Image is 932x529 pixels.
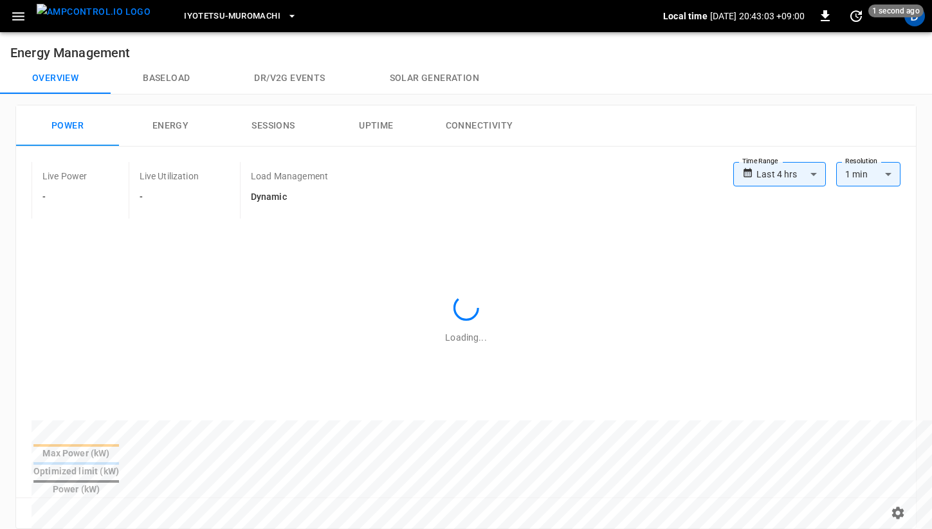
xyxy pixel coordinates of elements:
[16,105,119,147] button: Power
[710,10,805,22] p: [DATE] 20:43:03 +09:00
[42,170,87,183] p: Live Power
[119,105,222,147] button: Energy
[325,105,428,147] button: Uptime
[222,63,357,94] button: Dr/V2G events
[836,162,900,186] div: 1 min
[845,156,877,166] label: Resolution
[445,332,486,343] span: Loading...
[179,4,302,29] button: Iyotetsu-Muromachi
[140,170,199,183] p: Live Utilization
[868,4,924,17] span: 1 second ago
[111,63,222,94] button: Baseload
[742,156,778,166] label: Time Range
[428,105,531,147] button: Connectivity
[37,4,151,20] img: ampcontrol.io logo
[756,162,826,186] div: Last 4 hrs
[358,63,511,94] button: Solar generation
[42,190,87,204] h6: -
[251,170,328,183] p: Load Management
[184,9,280,24] span: Iyotetsu-Muromachi
[251,190,328,204] h6: Dynamic
[140,190,199,204] h6: -
[222,105,325,147] button: Sessions
[663,10,708,22] p: Local time
[846,6,866,26] button: set refresh interval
